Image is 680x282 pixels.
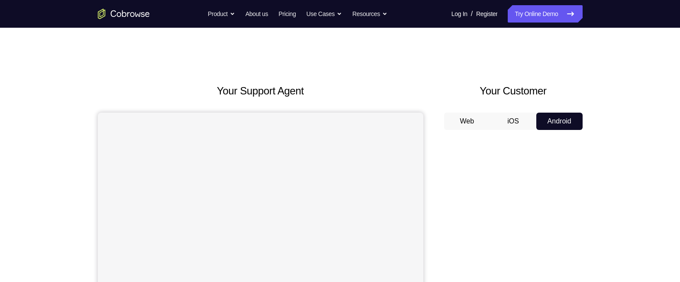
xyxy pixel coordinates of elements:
a: Go to the home page [98,9,150,19]
h2: Your Customer [444,83,583,99]
button: iOS [490,113,536,130]
button: Android [536,113,583,130]
a: Try Online Demo [508,5,582,23]
a: Register [476,5,497,23]
button: Use Cases [306,5,342,23]
a: About us [245,5,268,23]
button: Web [444,113,490,130]
button: Resources [352,5,387,23]
a: Log In [451,5,467,23]
span: / [471,9,473,19]
a: Pricing [278,5,296,23]
button: Product [208,5,235,23]
h2: Your Support Agent [98,83,423,99]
